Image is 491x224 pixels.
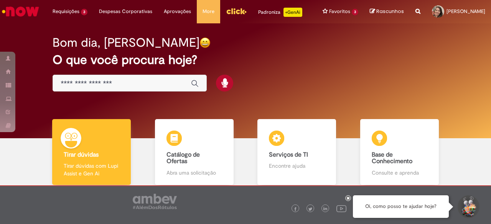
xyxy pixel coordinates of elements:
[336,203,346,213] img: logo_footer_youtube.png
[166,151,200,165] b: Catálogo de Ofertas
[166,169,222,177] p: Abra uma solicitação
[348,119,451,185] a: Base de Conhecimento Consulte e aprenda
[293,207,297,211] img: logo_footer_facebook.png
[353,195,449,218] div: Oi, como posso te ajudar hoje?
[226,5,247,17] img: click_logo_yellow_360x200.png
[133,194,177,209] img: logo_footer_ambev_rotulo_gray.png
[372,151,412,165] b: Base de Conhecimento
[164,8,191,15] span: Aprovações
[53,36,199,49] h2: Bom dia, [PERSON_NAME]
[53,8,79,15] span: Requisições
[258,8,302,17] div: Padroniza
[64,151,99,159] b: Tirar dúvidas
[323,207,327,211] img: logo_footer_linkedin.png
[376,8,404,15] span: Rascunhos
[53,53,438,67] h2: O que você procura hoje?
[143,119,246,185] a: Catálogo de Ofertas Abra uma solicitação
[245,119,348,185] a: Serviços de TI Encontre ajuda
[81,9,87,15] span: 3
[283,8,302,17] p: +GenAi
[456,195,479,218] button: Iniciar Conversa de Suporte
[199,37,211,48] img: happy-face.png
[40,119,143,185] a: Tirar dúvidas Tirar dúvidas com Lupi Assist e Gen Ai
[308,207,312,211] img: logo_footer_twitter.png
[352,9,358,15] span: 3
[447,8,485,15] span: [PERSON_NAME]
[269,151,308,159] b: Serviços de TI
[203,8,214,15] span: More
[269,162,325,170] p: Encontre ajuda
[1,4,40,19] img: ServiceNow
[64,162,119,177] p: Tirar dúvidas com Lupi Assist e Gen Ai
[99,8,152,15] span: Despesas Corporativas
[372,169,427,177] p: Consulte e aprenda
[329,8,350,15] span: Favoritos
[370,8,404,15] a: Rascunhos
